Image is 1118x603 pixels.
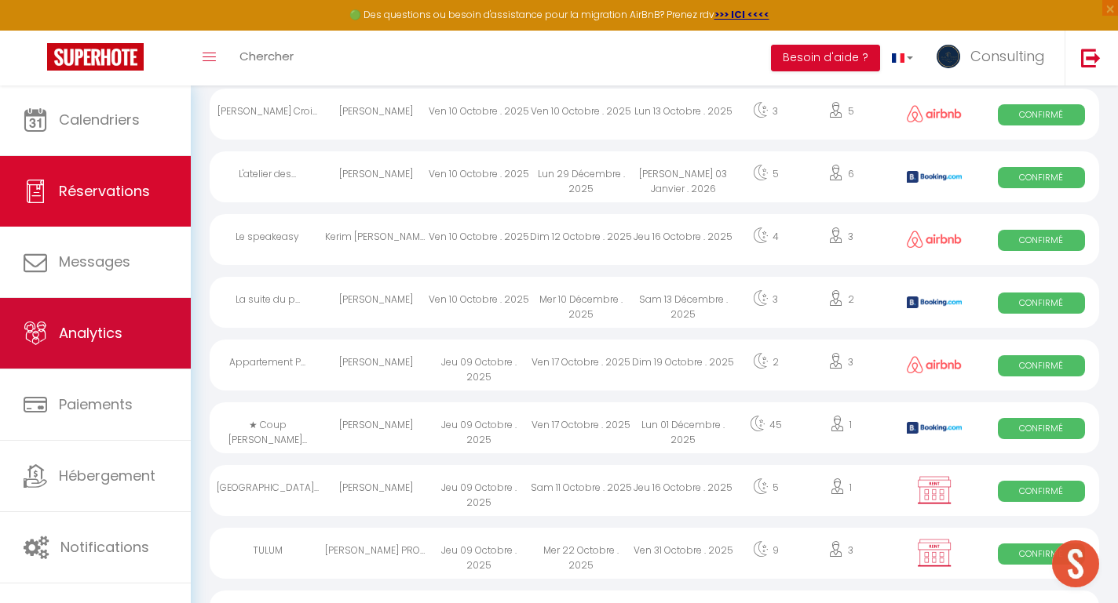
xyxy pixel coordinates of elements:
span: Notifications [60,537,149,557]
img: ... [937,45,960,68]
img: logout [1081,48,1101,67]
button: Besoin d'aide ? [771,45,880,71]
span: Calendriers [59,110,140,129]
span: Analytics [59,323,122,343]
span: Réservations [59,181,150,201]
a: >>> ICI <<<< [714,8,769,21]
div: Ouvrir le chat [1052,540,1099,587]
img: Super Booking [47,43,144,71]
span: Chercher [239,48,294,64]
span: Paiements [59,394,133,414]
a: ... Consulting [925,31,1065,85]
span: Hébergement [59,466,155,485]
a: Chercher [228,31,305,85]
span: Messages [59,252,130,271]
span: Consulting [970,46,1045,66]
